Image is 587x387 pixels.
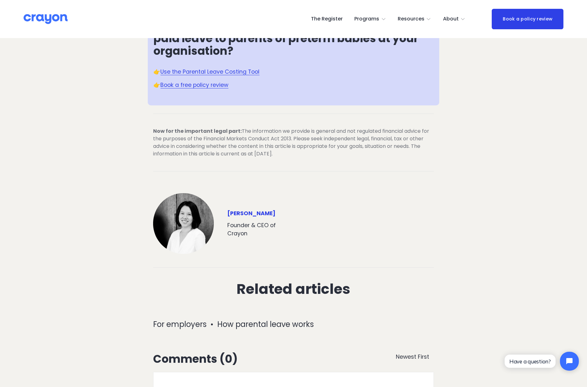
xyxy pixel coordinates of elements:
span: Resources [398,14,424,24]
p: Founder & CEO of Crayon [227,221,288,238]
a: For employers [153,319,207,329]
a: folder dropdown [443,14,466,24]
strong: [PERSON_NAME] [227,210,275,217]
a: The Register [311,14,343,24]
span: Comments (0) [153,351,238,367]
span: About [443,14,459,24]
a: Use the Parental Leave Costing Tool [160,68,259,76]
span: Programs [354,14,379,24]
a: folder dropdown [398,14,431,24]
iframe: Tidio Chat [499,346,584,376]
h2: Related articles [153,281,434,297]
a: Book a free policy review [160,81,228,89]
a: folder dropdown [354,14,386,24]
img: Crayon [24,14,68,25]
a: How parental leave works [217,319,314,329]
strong: Now for the important legal part: [153,127,242,135]
p: 👉 [153,68,433,76]
a: Book a policy review [492,9,563,29]
span: The information we provide is general and not regulated financial advice for the purposes of the ... [153,127,430,157]
p: 👉 [153,81,433,89]
h3: Want to model the investment needed to provide paid leave to parents of preterm babies at your or... [153,20,433,58]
